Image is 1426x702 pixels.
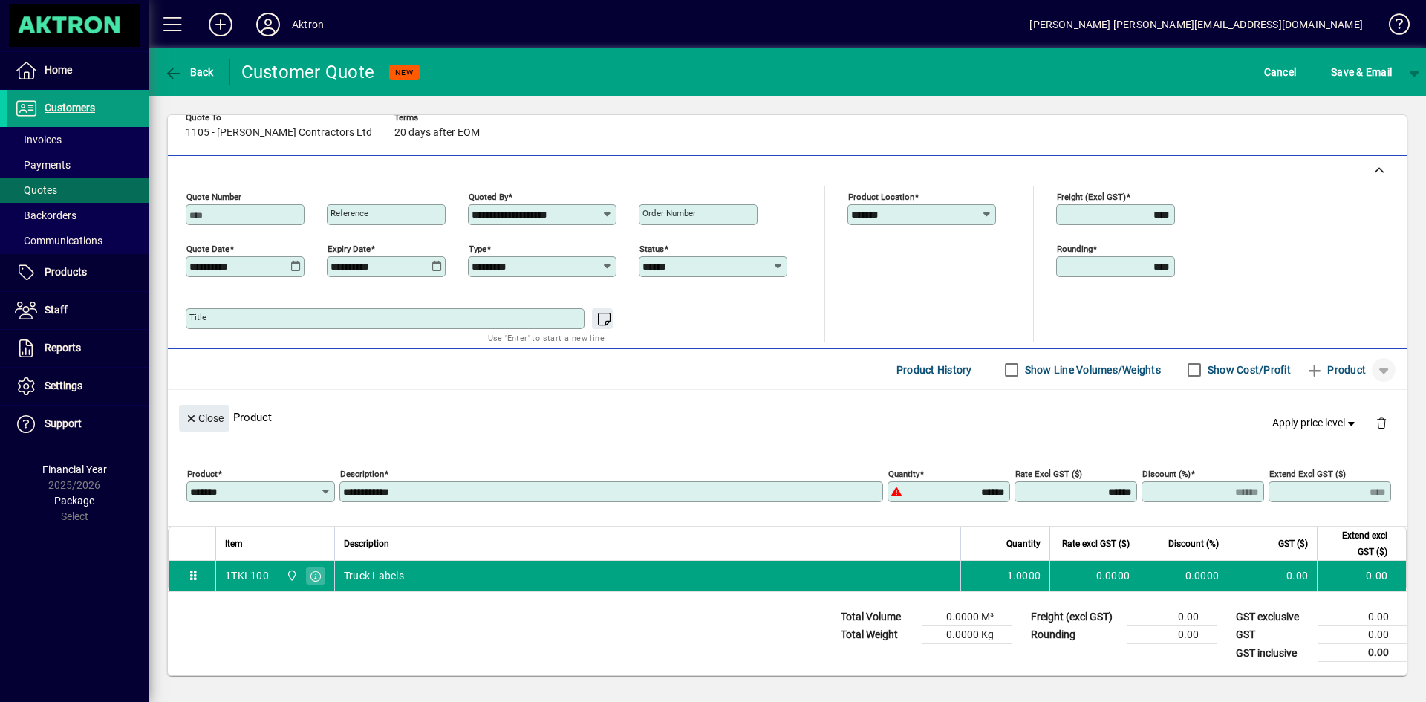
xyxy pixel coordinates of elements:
td: 0.00 [1318,626,1407,644]
a: Invoices [7,127,149,152]
mat-label: Reference [331,208,368,218]
button: Apply price level [1266,410,1364,437]
button: Profile [244,11,292,38]
mat-label: Rounding [1057,244,1093,254]
td: Total Weight [833,626,922,644]
span: Rate excl GST ($) [1062,536,1130,552]
a: Home [7,52,149,89]
a: Products [7,254,149,291]
mat-label: Expiry date [328,244,371,254]
span: Home [45,64,72,76]
span: ave & Email [1331,60,1392,84]
td: GST inclusive [1228,644,1318,663]
span: Communications [15,235,102,247]
mat-label: Title [189,312,206,322]
button: Product History [891,357,978,383]
span: Financial Year [42,464,107,475]
span: Staff [45,304,68,316]
span: 1.0000 [1007,568,1041,583]
div: Aktron [292,13,324,36]
span: Invoices [15,134,62,146]
span: Payments [15,159,71,171]
app-page-header-button: Delete [1364,416,1399,429]
span: Apply price level [1272,415,1358,431]
app-page-header-button: Back [149,59,230,85]
div: 1TKL100 [225,568,269,583]
button: Add [197,11,244,38]
mat-label: Type [469,244,486,254]
a: Communications [7,228,149,253]
mat-label: Description [340,469,384,479]
app-page-header-button: Close [175,411,233,424]
mat-label: Status [639,244,664,254]
span: Cancel [1264,60,1297,84]
span: Customers [45,102,95,114]
span: Discount (%) [1168,536,1219,552]
div: 0.0000 [1059,568,1130,583]
td: 0.00 [1318,608,1407,626]
div: Product [168,390,1407,444]
a: Settings [7,368,149,405]
label: Show Line Volumes/Weights [1022,363,1161,377]
mat-hint: Use 'Enter' to start a new line [488,329,605,346]
td: Total Volume [833,608,922,626]
td: Freight (excl GST) [1023,608,1127,626]
span: NEW [395,68,414,77]
button: Back [160,59,218,85]
td: GST [1228,626,1318,644]
span: Products [45,266,87,278]
button: Delete [1364,405,1399,441]
span: Product History [896,358,972,382]
label: Show Cost/Profit [1205,363,1291,377]
span: Description [344,536,389,552]
span: GST ($) [1278,536,1308,552]
span: Close [185,406,224,431]
div: Customer Quote [241,60,375,84]
td: 0.0000 M³ [922,608,1012,626]
span: Product [1306,358,1366,382]
span: 20 days after EOM [394,127,480,139]
a: Staff [7,292,149,329]
td: 0.00 [1317,561,1406,591]
button: Close [179,405,229,432]
span: Reports [45,342,81,354]
span: Backorders [15,209,76,221]
mat-label: Product [187,469,218,479]
td: 0.00 [1228,561,1317,591]
div: [PERSON_NAME] [PERSON_NAME][EMAIL_ADDRESS][DOMAIN_NAME] [1029,13,1363,36]
a: Knowledge Base [1378,3,1407,51]
span: Package [54,495,94,507]
span: Central [282,568,299,584]
mat-label: Quantity [888,469,919,479]
a: Reports [7,330,149,367]
button: Product [1298,357,1373,383]
span: Settings [45,380,82,391]
a: Quotes [7,178,149,203]
td: Rounding [1023,626,1127,644]
span: 1105 - [PERSON_NAME] Contractors Ltd [186,127,372,139]
mat-label: Discount (%) [1142,469,1191,479]
span: Quantity [1006,536,1041,552]
td: 0.00 [1127,626,1217,644]
td: GST exclusive [1228,608,1318,626]
button: Cancel [1260,59,1300,85]
mat-label: Quoted by [469,192,508,202]
a: Backorders [7,203,149,228]
span: Item [225,536,243,552]
mat-label: Product location [848,192,914,202]
mat-label: Rate excl GST ($) [1015,469,1082,479]
td: 0.00 [1318,644,1407,663]
td: 0.00 [1127,608,1217,626]
a: Support [7,406,149,443]
mat-label: Extend excl GST ($) [1269,469,1346,479]
a: Payments [7,152,149,178]
span: S [1331,66,1337,78]
td: 0.0000 Kg [922,626,1012,644]
mat-label: Quote number [186,192,241,202]
mat-label: Quote date [186,244,229,254]
span: Back [164,66,214,78]
button: Save & Email [1324,59,1399,85]
span: Quotes [15,184,57,196]
span: Support [45,417,82,429]
span: Truck Labels [344,568,404,583]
